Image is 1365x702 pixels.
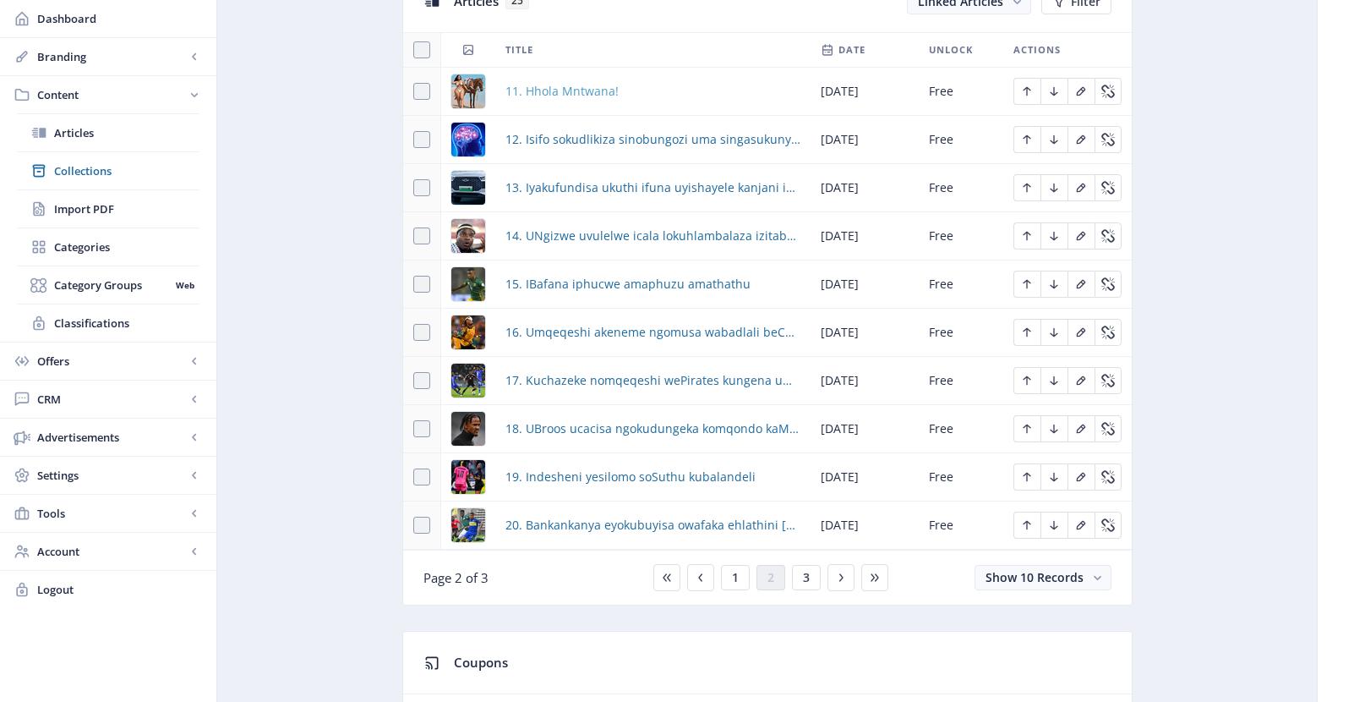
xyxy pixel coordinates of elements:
[451,364,485,398] img: 45ce6e0d-3dbd-4794-9212-04d90893e041.png
[505,467,756,487] a: 19. Indesheni yesilomo soSuthu kubalandeli
[17,304,199,342] a: Classifications
[505,322,800,343] a: 16. Umqeqeshi akeneme ngomusa wabadlali beChiefs
[423,569,489,586] span: Page 2 of 3
[1040,516,1067,532] a: Edit page
[811,502,919,550] td: [DATE]
[811,453,919,502] td: [DATE]
[451,460,485,494] img: f200d11c-1efc-4a92-8ab7-25568c4ee7da.png
[17,190,199,228] a: Import PDF
[1095,516,1122,532] a: Edit page
[1067,275,1095,291] a: Edit page
[505,81,619,101] a: 11. Hhola Mntwana!
[37,86,186,103] span: Content
[505,226,800,246] span: 14. UNgizwe uvulelwe icala lokuhlambalaza izitabane
[451,219,485,253] img: 7056ce20-8f91-4400-8de3-49f0bab707de.png
[1040,371,1067,387] a: Edit page
[37,581,203,598] span: Logout
[1040,82,1067,98] a: Edit page
[1095,323,1122,339] a: Edit page
[1067,323,1095,339] a: Edit page
[919,164,1003,212] td: Free
[767,571,774,584] span: 2
[1067,468,1095,484] a: Edit page
[37,10,203,27] span: Dashboard
[803,571,810,584] span: 3
[451,508,485,542] img: 1f5b90a9-db18-4d02-821c-229fe5e26e92.png
[37,48,186,65] span: Branding
[37,467,186,484] span: Settings
[811,405,919,453] td: [DATE]
[54,277,170,293] span: Category Groups
[451,267,485,301] img: f9f91ce5-0afa-4b6c-98a1-b254ec619842.png
[505,129,800,150] span: 12. Isifo sokudlikiza sinobungozi uma singasukunyelwa
[54,162,199,179] span: Collections
[721,565,750,590] button: 1
[811,212,919,261] td: [DATE]
[505,40,533,60] span: Title
[838,40,865,60] span: Date
[919,405,1003,453] td: Free
[451,123,485,156] img: 87c9546c-5268-4521-86d2-f4d67471a225.png
[54,124,199,141] span: Articles
[732,571,739,584] span: 1
[919,502,1003,550] td: Free
[54,200,199,217] span: Import PDF
[811,116,919,164] td: [DATE]
[1013,227,1040,243] a: Edit page
[1040,420,1067,436] a: Edit page
[919,357,1003,405] td: Free
[792,565,821,590] button: 3
[17,228,199,266] a: Categories
[1095,275,1122,291] a: Edit page
[1067,371,1095,387] a: Edit page
[505,178,800,198] span: 13. Iyakufundisa ukuthi ifuna uyishayele kanjani iChery Tiggo Cross Hybrid
[37,505,186,522] span: Tools
[1095,178,1122,195] a: Edit page
[919,212,1003,261] td: Free
[451,315,485,349] img: 9dc5f20f-e72d-4b82-a281-75a91965e806.png
[756,565,785,590] button: 2
[451,74,485,108] img: 213e8ae4-2221-4472-8f21-c95154ac45b7.png
[1040,227,1067,243] a: Edit page
[505,515,800,535] a: 20. Bankankanya eyokubuyisa owafaka ehlathini [GEOGRAPHIC_DATA]
[1040,130,1067,146] a: Edit page
[17,266,199,304] a: Category GroupsWeb
[975,565,1111,590] button: Show 10 Records
[37,391,186,408] span: CRM
[811,357,919,405] td: [DATE]
[1095,227,1122,243] a: Edit page
[54,239,199,255] span: Categories
[505,370,800,391] a: 17. Kuchazeke nomqeqeshi wePirates kungena uMoremi kwiBafana
[451,171,485,205] img: 9207f0fe-91bc-4e9c-a89b-590de51e5b43.png
[919,453,1003,502] td: Free
[986,569,1084,585] span: Show 10 Records
[1013,323,1040,339] a: Edit page
[1013,468,1040,484] a: Edit page
[811,309,919,357] td: [DATE]
[811,68,919,116] td: [DATE]
[1040,323,1067,339] a: Edit page
[1013,516,1040,532] a: Edit page
[919,309,1003,357] td: Free
[17,114,199,151] a: Articles
[811,261,919,309] td: [DATE]
[1013,130,1040,146] a: Edit page
[1095,468,1122,484] a: Edit page
[37,543,186,560] span: Account
[1067,420,1095,436] a: Edit page
[54,315,199,332] span: Classifications
[919,261,1003,309] td: Free
[1040,468,1067,484] a: Edit page
[919,68,1003,116] td: Free
[1040,178,1067,195] a: Edit page
[929,40,973,60] span: Unlock
[1095,82,1122,98] a: Edit page
[1013,371,1040,387] a: Edit page
[811,164,919,212] td: [DATE]
[919,116,1003,164] td: Free
[1095,420,1122,436] a: Edit page
[1013,420,1040,436] a: Edit page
